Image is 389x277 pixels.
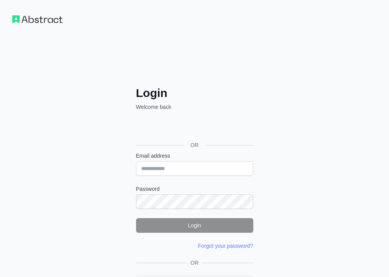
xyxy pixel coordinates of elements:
p: Welcome back [136,103,253,111]
h2: Login [136,86,253,100]
span: OR [184,141,205,149]
label: Email address [136,152,253,160]
img: Workflow [12,15,62,23]
span: OR [187,259,202,267]
iframe: Sign in with Google Button [132,119,256,136]
a: Forgot your password? [198,243,253,249]
label: Password [136,185,253,193]
button: Login [136,218,253,233]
